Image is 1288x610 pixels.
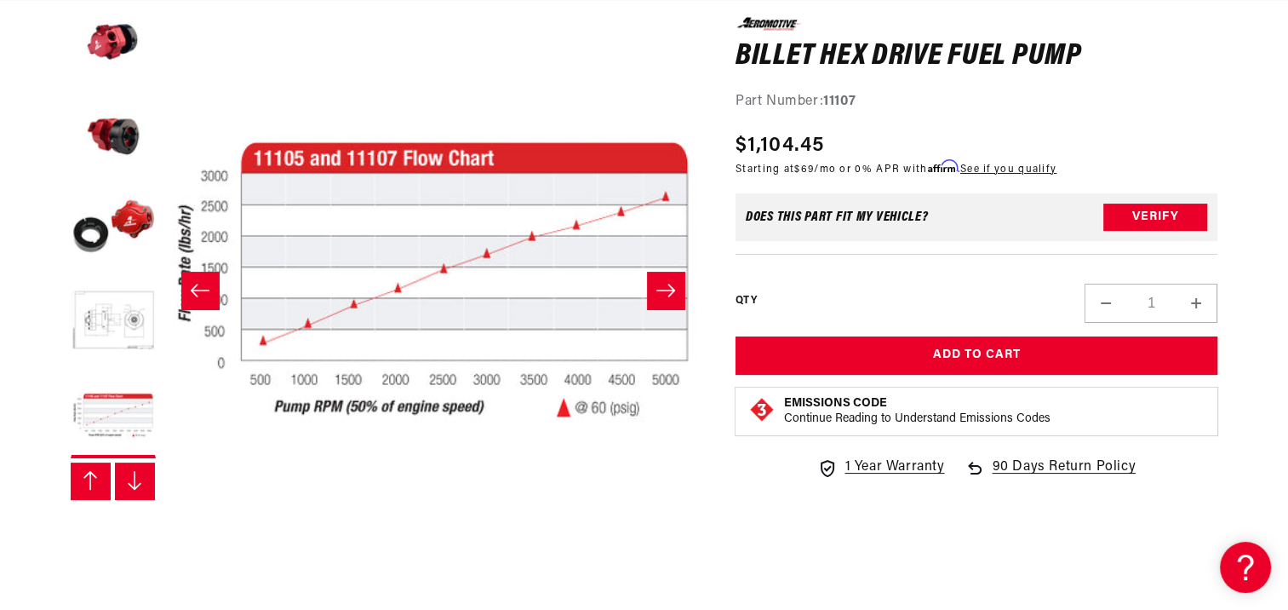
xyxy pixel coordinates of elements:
[960,164,1056,174] a: See if you qualify - Learn more about Affirm Financing (opens in modal)
[823,95,856,108] strong: 11107
[71,373,156,458] button: Load image 6 in gallery view
[736,43,1218,70] h1: Billet Hex Drive Fuel Pump
[71,463,112,500] button: Slide left
[736,129,825,160] span: $1,104.45
[746,210,929,224] div: Does This part fit My vehicle?
[647,272,684,309] button: Slide right
[928,159,958,172] span: Affirm
[1103,204,1207,231] button: Verify
[794,164,814,174] span: $69
[784,411,1050,427] p: Continue Reading to Understand Emissions Codes
[784,397,887,410] strong: Emissions Code
[736,91,1218,113] div: Part Number:
[748,396,776,423] img: Emissions code
[736,337,1218,375] button: Add to Cart
[784,396,1050,427] button: Emissions CodeContinue Reading to Understand Emissions Codes
[736,294,757,308] label: QTY
[115,463,156,500] button: Slide right
[817,457,944,479] a: 1 Year Warranty
[71,92,156,177] button: Load image 3 in gallery view
[965,457,1136,496] a: 90 Days Return Policy
[71,186,156,271] button: Load image 4 in gallery view
[71,279,156,365] button: Load image 5 in gallery view
[736,160,1056,176] p: Starting at /mo or 0% APR with .
[181,272,219,309] button: Slide left
[844,457,944,479] span: 1 Year Warranty
[992,457,1136,496] span: 90 Days Return Policy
